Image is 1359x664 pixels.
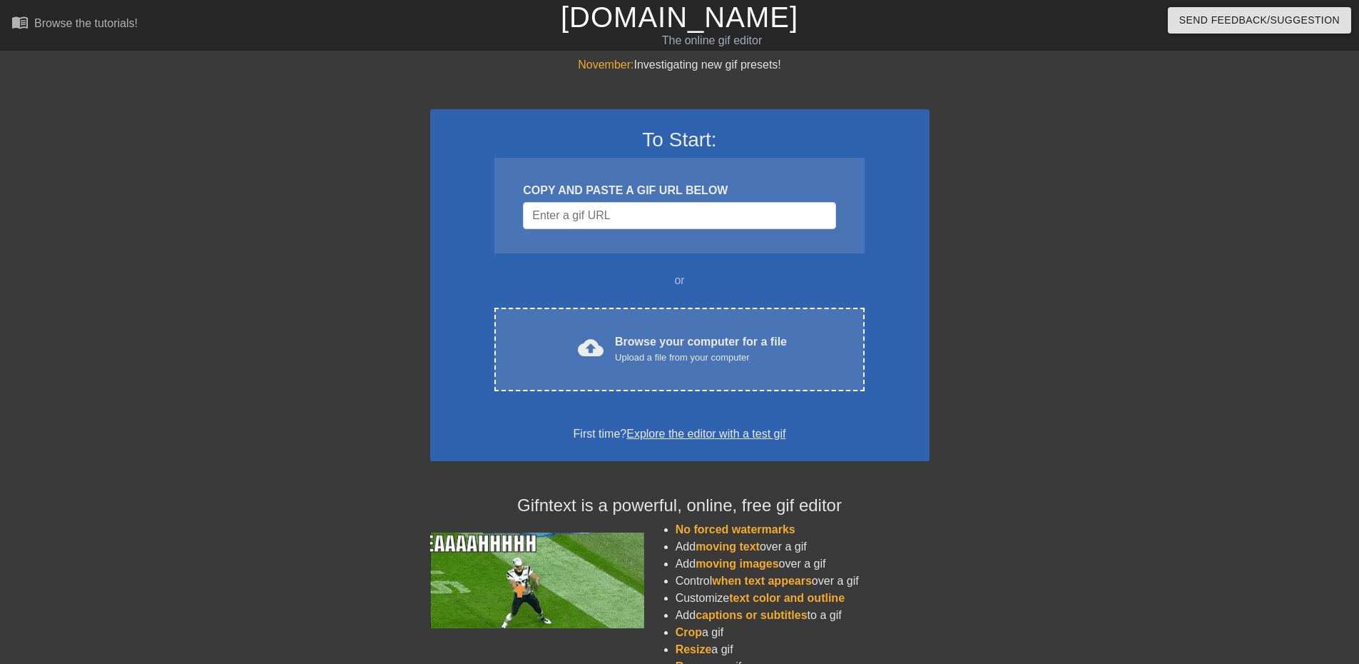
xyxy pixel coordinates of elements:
[430,496,930,516] h4: Gifntext is a powerful, online, free gif editor
[449,426,911,443] div: First time?
[676,573,930,590] li: Control over a gif
[578,335,604,361] span: cloud_upload
[561,1,798,33] a: [DOMAIN_NAME]
[1179,11,1340,29] span: Send Feedback/Suggestion
[729,592,845,604] span: text color and outline
[34,17,138,29] div: Browse the tutorials!
[11,14,29,31] span: menu_book
[615,351,787,365] div: Upload a file from your computer
[1168,7,1351,34] button: Send Feedback/Suggestion
[676,626,702,638] span: Crop
[523,202,835,229] input: Username
[676,624,930,641] li: a gif
[676,555,930,573] li: Add over a gif
[11,14,138,36] a: Browse the tutorials!
[626,428,785,440] a: Explore the editor with a test gif
[676,607,930,624] li: Add to a gif
[676,641,930,658] li: a gif
[676,538,930,555] li: Add over a gif
[460,32,964,49] div: The online gif editor
[696,609,807,621] span: captions or subtitles
[523,182,835,199] div: COPY AND PASTE A GIF URL BELOW
[676,643,712,655] span: Resize
[578,59,633,71] span: November:
[449,128,911,152] h3: To Start:
[615,333,787,365] div: Browse your computer for a file
[676,523,795,535] span: No forced watermarks
[676,590,930,607] li: Customize
[430,56,930,74] div: Investigating new gif presets!
[712,575,812,587] span: when text appears
[467,272,892,289] div: or
[430,533,644,628] img: football_small.gif
[696,558,778,570] span: moving images
[696,540,760,553] span: moving text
